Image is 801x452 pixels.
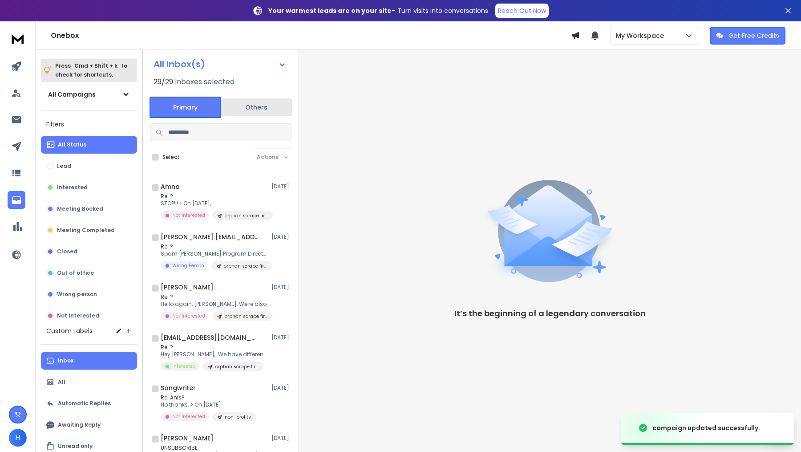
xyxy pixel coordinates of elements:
p: [DATE] [271,284,291,291]
button: Meeting Completed [41,221,137,239]
p: Closed [57,248,77,255]
p: Press to check for shortcuts. [55,61,127,79]
h1: [PERSON_NAME] [EMAIL_ADDRESS][DOMAIN_NAME] [161,232,259,241]
p: Wrong person [57,291,97,298]
button: H [9,429,27,447]
h1: All Inbox(s) [154,60,205,69]
h1: Songwriter [161,383,196,392]
label: Select [162,154,180,161]
button: Lead [41,157,137,175]
p: Meeting Booked [57,205,103,212]
button: Automatic Replies [41,395,137,412]
h1: [PERSON_NAME] [161,283,214,292]
button: Get Free Credits [710,27,785,45]
button: All Status [41,136,137,154]
p: [DATE] [271,183,291,190]
p: Wrong Person [172,262,204,269]
p: Spam [PERSON_NAME] Program Director [161,250,267,257]
p: Lead [57,163,71,170]
p: Get Free Credits [728,31,779,40]
h3: Inboxes selected [175,77,235,87]
button: Primary [150,97,221,118]
p: Re: ? [161,344,267,351]
p: Re: ? [161,193,267,200]
p: – Turn visits into conversations [268,6,488,15]
div: campaign updated successfully. [652,423,760,432]
p: Not Interested [172,413,205,420]
button: All Campaigns [41,86,137,103]
p: Awaiting Reply [58,421,101,428]
p: Hello again, [PERSON_NAME], We're also [161,301,267,308]
p: Hey [PERSON_NAME], We have different packages [161,351,267,358]
button: All [41,373,137,391]
p: STOP!!! > On [DATE], [161,200,267,207]
h1: [PERSON_NAME] [161,434,214,443]
p: Automatic Replies [58,400,111,407]
button: Wrong person [41,285,137,303]
button: Closed [41,243,137,261]
p: orphan scrape first 1k [225,212,267,219]
span: Cmd + Shift + k [73,61,119,71]
h1: Amna [161,182,180,191]
img: logo [9,30,27,47]
p: Not Interested [172,313,205,319]
p: It’s the beginning of a legendary conversation [454,307,646,320]
h1: Onebox [51,30,571,41]
p: orphan scrape first 1k [224,263,267,269]
p: Out of office [57,269,94,277]
p: Re: ? [161,293,267,301]
button: Awaiting Reply [41,416,137,434]
h3: Filters [41,118,137,130]
h1: All Campaigns [48,90,96,99]
p: orphan scrape first 1k [225,313,267,320]
button: Interested [41,179,137,196]
button: Inbox [41,352,137,370]
h1: [EMAIL_ADDRESS][DOMAIN_NAME] [161,333,259,342]
p: Re: ? [161,243,267,250]
span: 29 / 29 [154,77,173,87]
button: All Inbox(s) [146,55,293,73]
p: Re: Anis? [161,394,256,401]
p: Interested [57,184,88,191]
p: Reach Out Now [498,6,546,15]
p: orphan scrape first 1k [215,363,258,370]
p: All [58,379,65,386]
p: Interested [172,363,196,370]
button: Not Interested [41,307,137,325]
p: Not Interested [57,312,99,319]
p: non-profits [225,414,251,420]
a: Reach Out Now [495,4,549,18]
strong: Your warmest leads are on your site [268,6,392,15]
p: [DATE] [271,334,291,341]
p: UNSUBSCRIBE [161,444,259,452]
p: [DATE] [271,435,291,442]
h3: Custom Labels [46,326,93,335]
p: Meeting Completed [57,227,115,234]
p: Unread only [58,443,93,450]
p: [DATE] [271,233,291,240]
p: My Workspace [616,31,667,40]
button: Others [221,98,292,117]
button: Out of office [41,264,137,282]
button: Meeting Booked [41,200,137,218]
p: All Status [58,141,86,148]
p: [DATE] [271,384,291,391]
p: No thanks. > On [DATE] [161,401,256,408]
p: Not Interested [172,212,205,219]
p: Inbox [58,357,73,364]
